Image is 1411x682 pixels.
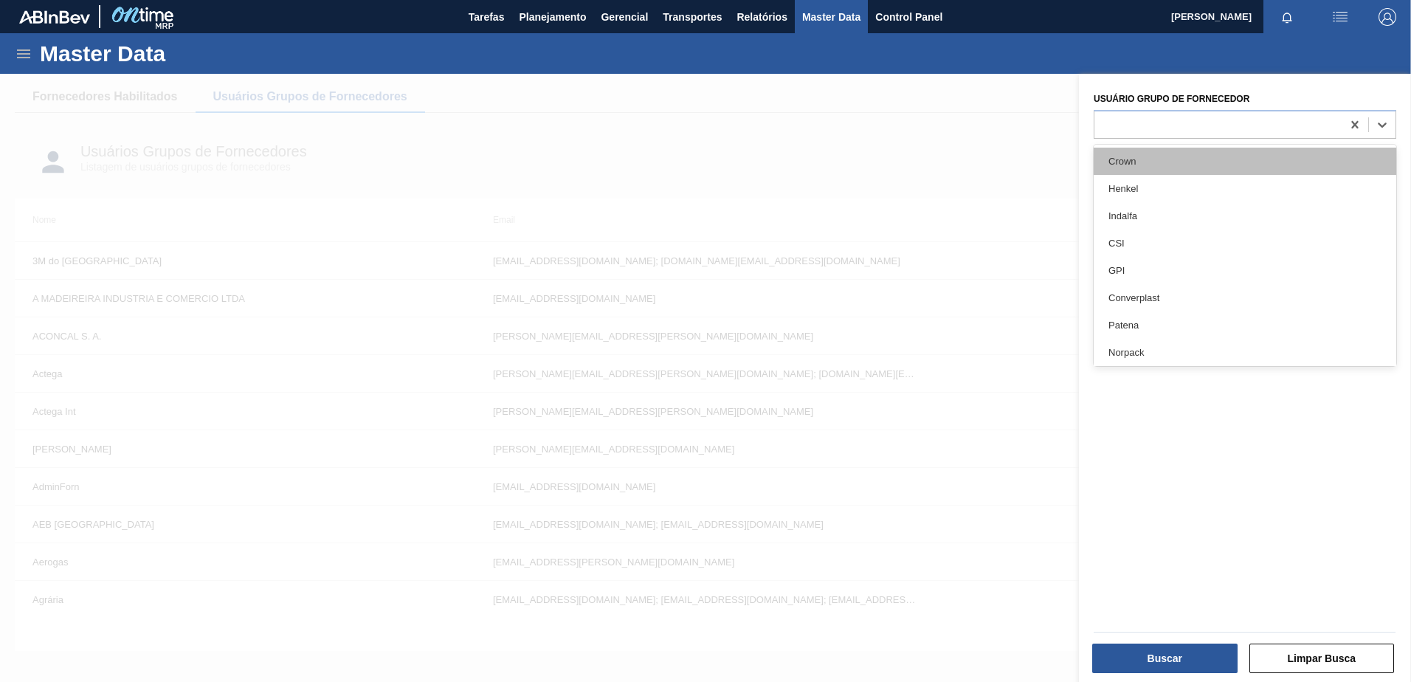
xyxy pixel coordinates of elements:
[519,8,586,26] span: Planejamento
[40,45,302,62] h1: Master Data
[1249,644,1395,673] button: Limpar Busca
[601,8,648,26] span: Gerencial
[1094,175,1396,202] div: Henkel
[1094,339,1396,366] div: Norpack
[1094,311,1396,339] div: Patena
[1331,8,1349,26] img: userActions
[469,8,505,26] span: Tarefas
[1094,257,1396,284] div: GPI
[1094,94,1249,104] label: Usuário Grupo de Fornecedor
[1094,230,1396,257] div: CSI
[1094,284,1396,311] div: Converplast
[1094,202,1396,230] div: Indalfa
[1263,7,1311,27] button: Notificações
[19,10,90,24] img: TNhmsLtSVTkK8tSr43FrP2fwEKptu5GPRR3wAAAABJRU5ErkJggg==
[1092,644,1238,673] button: Buscar
[736,8,787,26] span: Relatórios
[663,8,722,26] span: Transportes
[1094,148,1396,175] div: Crown
[1379,8,1396,26] img: Logout
[875,8,942,26] span: Control Panel
[802,8,860,26] span: Master Data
